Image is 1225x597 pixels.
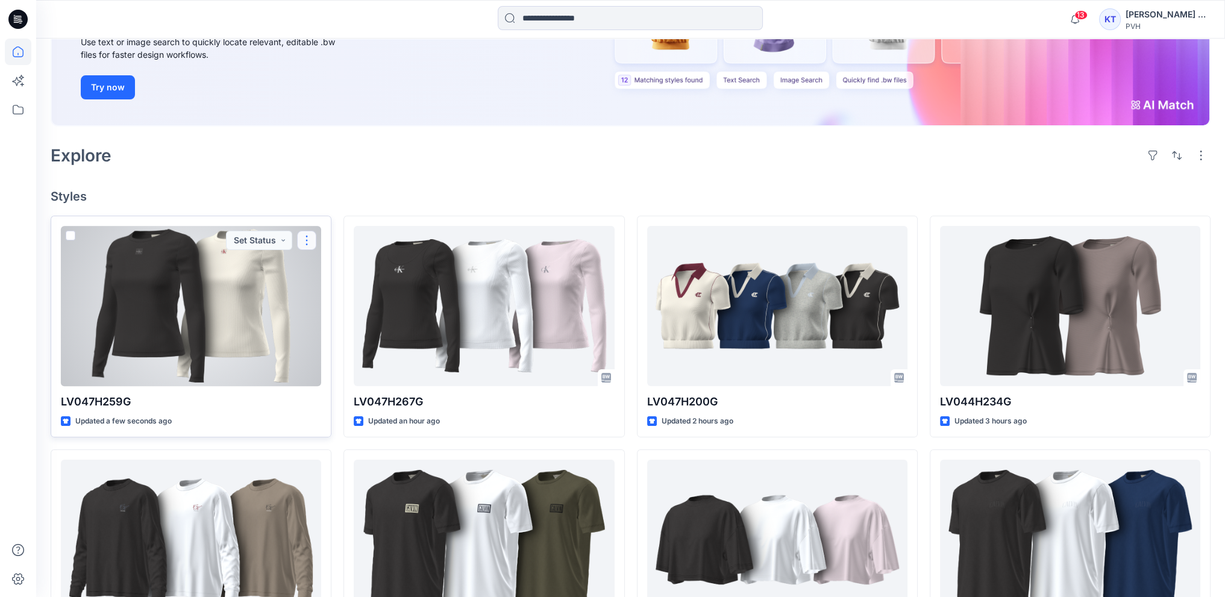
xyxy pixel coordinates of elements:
[61,226,321,386] a: LV047H259G
[940,226,1200,386] a: LV044H234G
[61,393,321,410] p: LV047H259G
[354,226,614,386] a: LV047H267G
[662,415,733,428] p: Updated 2 hours ago
[1099,8,1121,30] div: KT
[51,146,111,165] h2: Explore
[1126,22,1210,31] div: PVH
[954,415,1027,428] p: Updated 3 hours ago
[647,393,907,410] p: LV047H200G
[81,36,352,61] div: Use text or image search to quickly locate relevant, editable .bw files for faster design workflows.
[81,75,135,99] button: Try now
[354,393,614,410] p: LV047H267G
[647,226,907,386] a: LV047H200G
[1126,7,1210,22] div: [PERSON_NAME] Top [PERSON_NAME] Top
[75,415,172,428] p: Updated a few seconds ago
[1074,10,1088,20] span: 13
[51,189,1211,204] h4: Styles
[368,415,440,428] p: Updated an hour ago
[940,393,1200,410] p: LV044H234G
